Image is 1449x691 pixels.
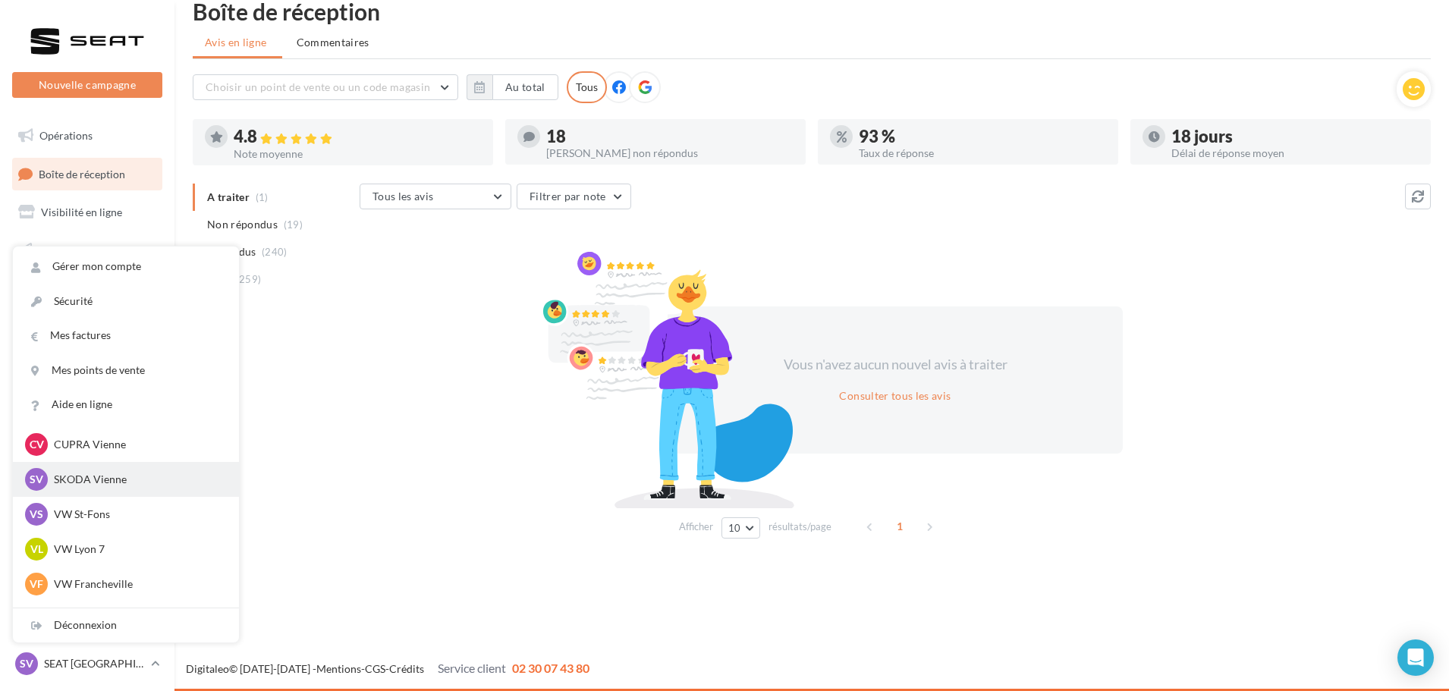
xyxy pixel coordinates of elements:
div: Vous n'avez aucun nouvel avis à traiter [765,355,1026,375]
button: Au total [467,74,558,100]
span: Tous les avis [372,190,434,203]
span: VF [30,576,43,592]
span: VL [30,542,43,557]
button: Filtrer par note [517,184,631,209]
span: VS [30,507,43,522]
p: VW Francheville [54,576,221,592]
span: Opérations [39,129,93,142]
div: 18 [546,128,794,145]
a: Campagnes [9,234,165,266]
span: © [DATE]-[DATE] - - - [186,662,589,675]
span: SV [20,656,33,671]
button: 10 [721,517,760,539]
p: SKODA Vienne [54,472,221,487]
a: Gérer mon compte [13,250,239,284]
a: PLV et print personnalisable [9,385,165,430]
a: CGS [365,662,385,675]
a: Campagnes DataOnDemand [9,435,165,480]
div: 18 jours [1171,128,1419,145]
span: Afficher [679,520,713,534]
a: Opérations [9,120,165,152]
span: CV [30,437,44,452]
span: 10 [728,522,741,534]
span: résultats/page [769,520,831,534]
span: (19) [284,218,303,231]
span: (240) [262,246,288,258]
span: Campagnes [38,243,93,256]
button: Tous les avis [360,184,511,209]
span: Boîte de réception [39,167,125,180]
span: SV [30,472,43,487]
span: Commentaires [297,35,369,50]
span: Service client [438,661,506,675]
span: Non répondus [207,217,278,232]
a: Contacts [9,272,165,304]
p: VW St-Fons [54,507,221,522]
a: Calendrier [9,347,165,379]
a: Visibilité en ligne [9,196,165,228]
button: Nouvelle campagne [12,72,162,98]
a: Mes factures [13,319,239,353]
a: Boîte de réception [9,158,165,190]
div: [PERSON_NAME] non répondus [546,148,794,159]
a: Mentions [316,662,361,675]
div: 4.8 [234,128,481,146]
a: Aide en ligne [13,388,239,422]
a: Mes points de vente [13,353,239,388]
a: Digitaleo [186,662,229,675]
p: SEAT [GEOGRAPHIC_DATA] [44,656,145,671]
a: Médiathèque [9,309,165,341]
p: CUPRA Vienne [54,437,221,452]
span: Choisir un point de vente ou un code magasin [206,80,430,93]
span: Répondus [207,244,256,259]
div: Open Intercom Messenger [1397,639,1434,676]
div: Déconnexion [13,608,239,642]
a: Sécurité [13,284,239,319]
a: SV SEAT [GEOGRAPHIC_DATA] [12,649,162,678]
div: 93 % [859,128,1106,145]
div: Délai de réponse moyen [1171,148,1419,159]
button: Consulter tous les avis [833,387,957,405]
button: Choisir un point de vente ou un code magasin [193,74,458,100]
span: 02 30 07 43 80 [512,661,589,675]
span: 1 [888,514,912,539]
p: VW Lyon 7 [54,542,221,557]
a: Crédits [389,662,424,675]
span: (259) [236,273,262,285]
button: Au total [492,74,558,100]
div: Note moyenne [234,149,481,159]
span: Visibilité en ligne [41,206,122,218]
div: Taux de réponse [859,148,1106,159]
div: Tous [567,71,607,103]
